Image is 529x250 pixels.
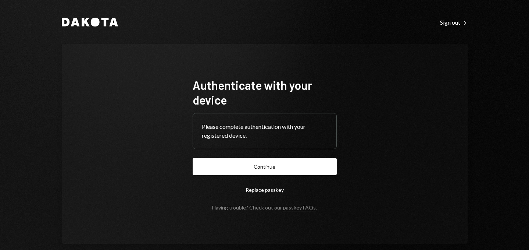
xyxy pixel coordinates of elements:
[440,19,468,26] div: Sign out
[440,18,468,26] a: Sign out
[193,78,337,107] h1: Authenticate with your device
[193,158,337,175] button: Continue
[202,122,328,140] div: Please complete authentication with your registered device.
[212,204,317,211] div: Having trouble? Check out our .
[193,181,337,198] button: Replace passkey
[283,204,316,211] a: passkey FAQs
